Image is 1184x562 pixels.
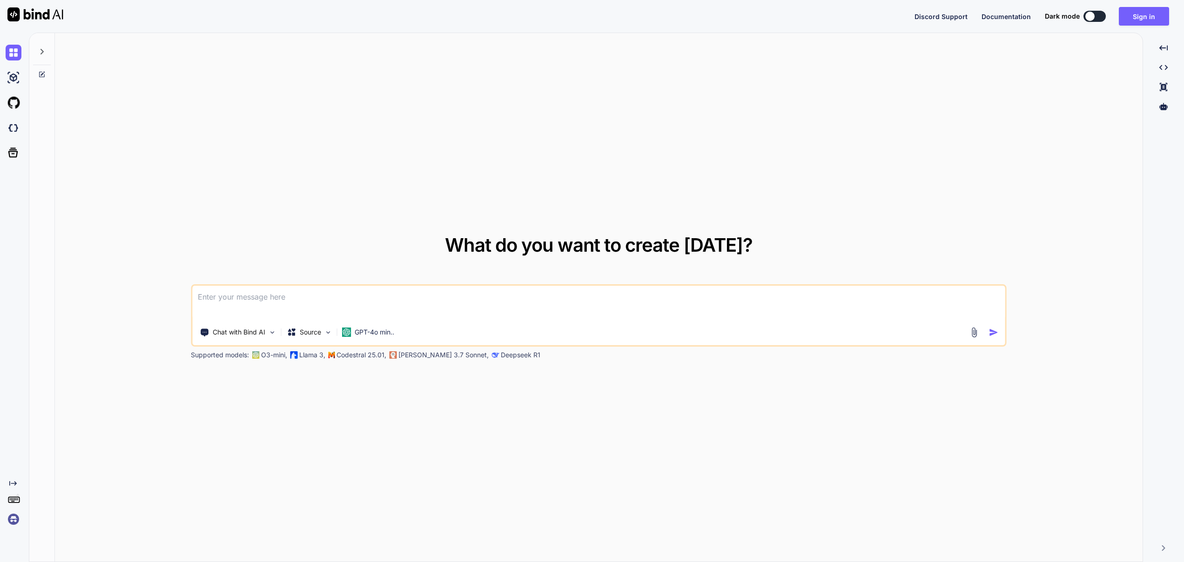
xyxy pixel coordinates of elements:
span: Discord Support [915,13,968,20]
img: claude [389,351,397,359]
img: claude [491,351,499,359]
button: Documentation [982,12,1031,21]
span: What do you want to create [DATE]? [445,234,753,256]
p: Source [300,328,321,337]
img: Llama2 [290,351,297,359]
span: Dark mode [1045,12,1080,21]
p: Llama 3, [299,350,325,360]
img: signin [6,511,21,527]
img: githubLight [6,95,21,111]
img: Pick Models [324,328,332,336]
button: Discord Support [915,12,968,21]
span: Documentation [982,13,1031,20]
img: GPT-4 [252,351,259,359]
p: Deepseek R1 [501,350,540,360]
img: icon [989,328,999,337]
p: GPT-4o min.. [355,328,394,337]
img: attachment [969,327,980,338]
img: ai-studio [6,70,21,86]
p: [PERSON_NAME] 3.7 Sonnet, [398,350,489,360]
p: Supported models: [191,350,249,360]
img: chat [6,45,21,60]
p: Codestral 25.01, [336,350,386,360]
img: GPT-4o mini [342,328,351,337]
button: Sign in [1119,7,1169,26]
img: Pick Tools [268,328,276,336]
img: darkCloudIdeIcon [6,120,21,136]
p: Chat with Bind AI [213,328,265,337]
p: O3-mini, [261,350,287,360]
img: Bind AI [7,7,63,21]
img: Mistral-AI [328,352,335,358]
